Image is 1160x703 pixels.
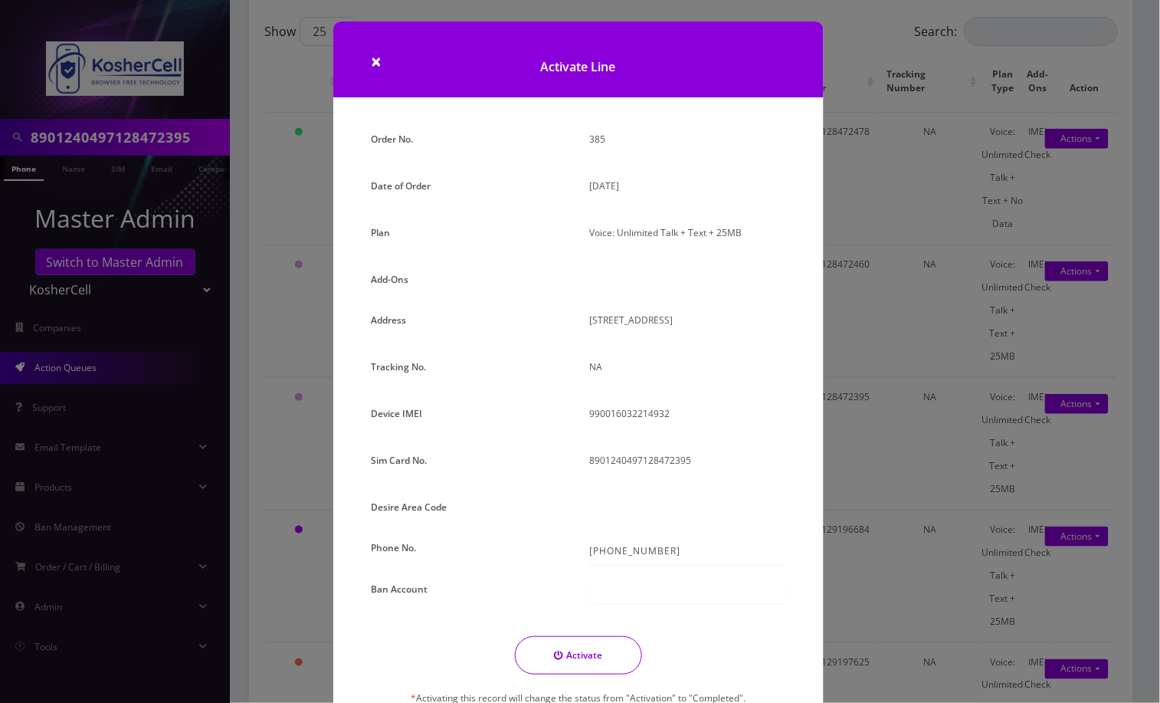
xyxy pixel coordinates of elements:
[372,402,423,425] label: Device IMEI
[372,537,417,559] label: Phone No.
[372,222,391,244] label: Plan
[590,175,785,197] p: [DATE]
[590,356,785,378] p: NA
[372,496,447,518] label: Desire Area Code
[372,52,382,71] button: Close
[372,356,427,378] label: Tracking No.
[333,21,824,97] h1: Activate Line
[372,578,428,600] label: Ban Account
[590,449,785,471] p: 8901240497128472395
[590,222,785,244] p: Voice: Unlimited Talk + Text + 25MB
[590,402,785,425] p: 990016032214932
[372,128,414,150] label: Order No.
[372,268,409,291] label: Add-Ons
[372,175,431,197] label: Date of Order
[372,449,428,471] label: Sim Card No.
[590,128,785,150] p: 385
[515,636,642,675] button: Activate
[590,309,785,331] p: [STREET_ADDRESS]
[372,48,382,74] span: ×
[372,309,407,331] label: Address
